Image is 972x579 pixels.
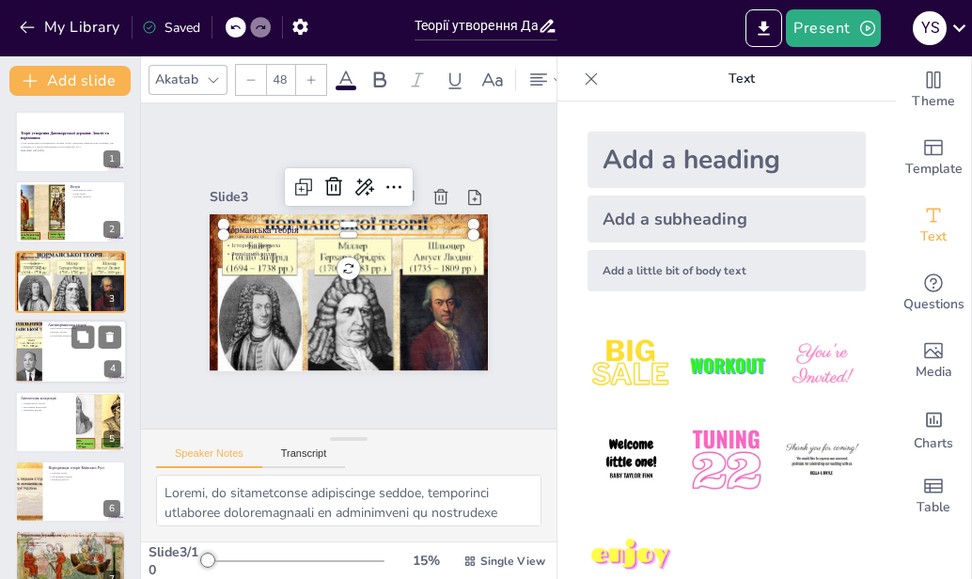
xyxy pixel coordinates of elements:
[15,391,126,453] div: 5
[588,132,866,188] div: Add a heading
[103,221,120,238] div: 2
[896,192,971,259] div: Add text boxes
[606,56,877,102] p: Text
[151,67,202,92] div: Akatab
[588,250,866,291] div: Add a little bit of body text
[588,416,675,504] img: 4.jpeg
[14,320,127,383] div: 4
[917,497,950,518] span: Table
[217,176,451,289] p: Норманська теорія
[15,180,126,243] div: 2
[903,294,964,315] span: Questions
[48,322,121,328] p: Антинорманська теорія
[913,11,947,45] div: Y S
[71,191,120,195] p: Різні теорії
[103,430,120,447] div: 5
[71,188,120,192] p: Важливість теми
[48,465,120,471] p: Періодизація історії Київської Русі
[21,395,71,400] p: Автохтонна концепція
[103,500,120,517] div: 6
[21,540,120,544] p: Централізована влада
[48,327,121,331] p: Внутрішні передумови
[21,142,120,149] p: У цій презентації розглядаються основні теорії утворення Давньоруської держави, їхні особливості,...
[48,475,120,478] p: Об'єднання племен
[103,150,120,167] div: 1
[21,538,120,541] p: Ключові фігури
[920,227,947,247] span: Text
[588,196,866,243] div: Add a subheading
[21,265,120,269] p: Зовнішній вплив
[104,361,121,378] div: 4
[682,321,770,409] img: 2.jpeg
[262,447,346,468] button: Transcript
[588,321,675,409] img: 1.jpeg
[71,326,94,349] button: Duplicate Slide
[21,401,71,405] p: Компромісна теорія
[778,416,866,504] img: 6.jpeg
[9,66,131,96] button: Add slide
[15,461,126,523] div: 6
[21,261,120,265] p: Історичні джерела
[190,221,266,268] div: Slide 3
[896,259,971,327] div: Get real-time input from your audience
[21,544,120,548] p: Політичні зміни
[913,9,947,47] button: Y S
[778,321,866,409] img: 3.jpeg
[21,533,120,539] p: Формування державності
[21,408,71,412] p: Визнання впливу
[227,199,460,309] p: Зовнішній вплив
[224,192,456,302] p: Історичні джерела
[15,251,126,313] div: 3
[682,416,770,504] img: 5.jpeg
[99,326,121,349] button: Delete Slide
[156,475,541,526] textarea: Loremi, do sitametconse adipiscinge seddoe, temporinci utlaboree doloremagnaali en adminimveni qu...
[48,331,121,335] p: Вплив слов’ян
[156,447,262,468] button: Speaker Notes
[912,91,955,112] span: Theme
[21,405,71,409] p: Внутрішні відносини
[896,56,971,124] div: Change the overall theme
[71,183,120,189] p: Вступ
[15,111,126,173] div: 1
[745,9,782,47] button: Export to PowerPoint
[896,462,971,530] div: Add a table
[149,543,204,579] div: Slide 3 / 10
[896,395,971,462] div: Add charts and graphs
[403,552,448,570] div: 15 %
[48,335,121,338] p: Політичні процеси
[103,290,120,307] div: 3
[21,149,120,152] p: Generated with [URL]
[21,131,109,141] strong: Теорії утворення Давньоруської держави: Аналіз та порівняння
[415,12,538,39] input: Insert title
[48,471,120,475] p: Основні етапи
[21,258,120,261] p: Роль варягів
[142,19,200,37] div: Saved
[914,433,953,454] span: Charts
[14,12,128,42] button: My Library
[480,554,545,569] span: Single View
[48,478,120,482] p: Занепад єдності
[71,195,120,198] p: Наукові дискусії
[896,327,971,395] div: Add images, graphics, shapes or video
[905,159,963,180] span: Template
[786,9,880,47] button: Present
[916,362,952,383] span: Media
[21,255,120,260] p: Норманська теорія
[896,124,971,192] div: Add ready made slides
